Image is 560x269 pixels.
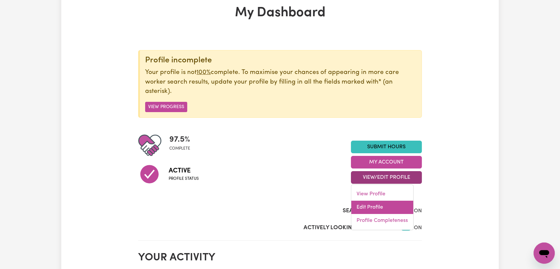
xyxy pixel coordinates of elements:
[145,102,187,112] button: View Progress
[145,68,416,97] p: Your profile is not complete. To maximise your chances of appearing in more care worker search re...
[351,187,413,201] a: View Profile
[138,5,422,21] h1: My Dashboard
[351,184,414,230] div: View/Edit Profile
[414,208,422,214] span: ON
[351,201,413,214] a: Edit Profile
[304,224,393,232] label: Actively Looking for Clients
[169,176,199,182] span: Profile status
[169,134,190,146] span: 97.5 %
[414,225,422,231] span: ON
[351,141,422,153] a: Submit Hours
[169,134,196,157] div: Profile completeness: 97.5%
[196,69,211,76] u: 100%
[533,242,555,264] iframe: Button to launch messaging window
[343,207,393,215] label: Search Visibility
[169,166,199,176] span: Active
[351,156,422,168] button: My Account
[145,56,416,65] div: Profile incomplete
[138,251,422,264] h2: Your activity
[169,146,190,152] span: complete
[351,214,413,227] a: Profile Completeness
[351,171,422,184] button: View/Edit Profile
